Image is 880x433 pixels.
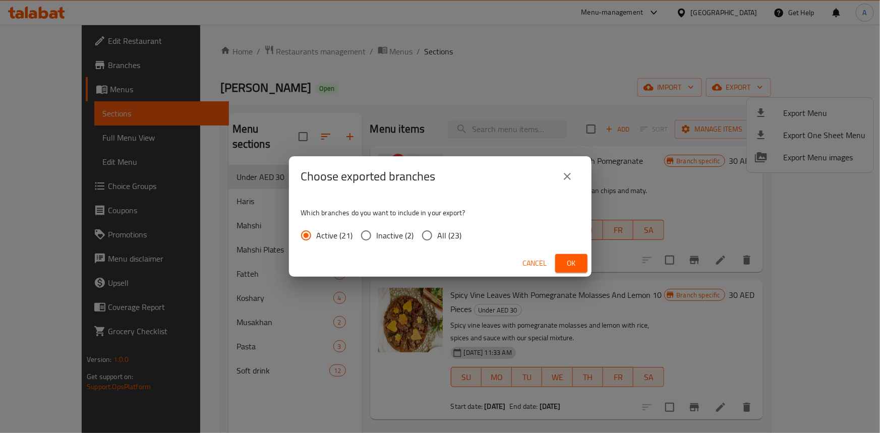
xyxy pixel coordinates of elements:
p: Which branches do you want to include in your export? [301,208,579,218]
button: Ok [555,254,588,273]
button: Cancel [519,254,551,273]
span: Inactive (2) [377,229,414,241]
span: Cancel [523,257,547,270]
h2: Choose exported branches [301,168,436,184]
span: Ok [563,257,579,270]
span: All (23) [438,229,462,241]
span: Active (21) [317,229,353,241]
button: close [555,164,579,189]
